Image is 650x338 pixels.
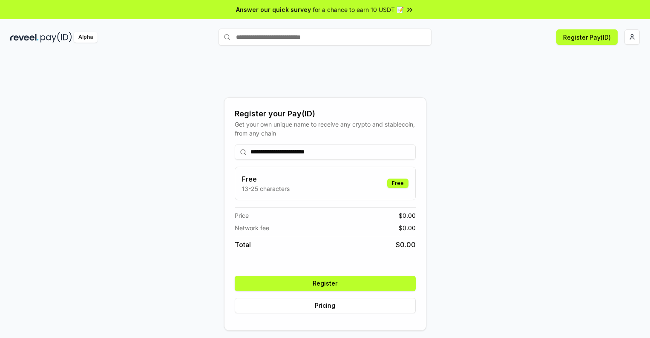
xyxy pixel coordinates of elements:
[235,223,269,232] span: Network fee
[236,5,311,14] span: Answer our quick survey
[235,240,251,250] span: Total
[399,223,416,232] span: $ 0.00
[235,108,416,120] div: Register your Pay(ID)
[40,32,72,43] img: pay_id
[235,211,249,220] span: Price
[10,32,39,43] img: reveel_dark
[242,174,290,184] h3: Free
[235,120,416,138] div: Get your own unique name to receive any crypto and stablecoin, from any chain
[74,32,98,43] div: Alpha
[399,211,416,220] span: $ 0.00
[242,184,290,193] p: 13-25 characters
[235,276,416,291] button: Register
[235,298,416,313] button: Pricing
[313,5,404,14] span: for a chance to earn 10 USDT 📝
[556,29,618,45] button: Register Pay(ID)
[396,240,416,250] span: $ 0.00
[387,179,408,188] div: Free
